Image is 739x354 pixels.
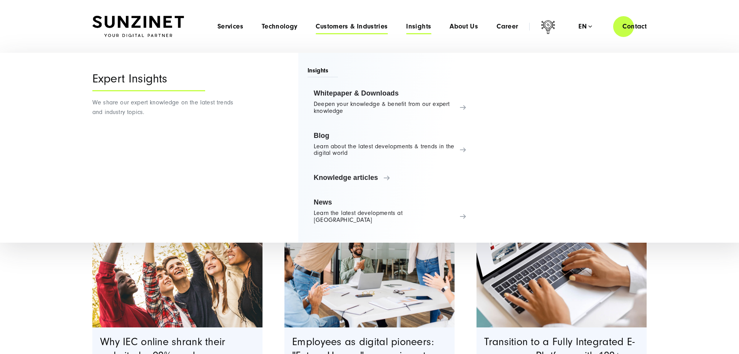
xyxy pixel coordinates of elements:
[308,168,473,187] a: Knowledge articles
[92,98,237,117] p: We share our expert knowledge on the latest trends and industry topics.
[613,15,656,37] a: Contact
[92,72,205,91] div: Expert Insights
[497,23,518,30] a: Career
[308,66,338,77] span: Insights
[450,23,478,30] a: About Us
[578,23,592,30] div: en
[262,23,298,30] a: Technology
[308,126,473,163] a: Blog Learn about the latest developments & trends in the digital world
[316,23,388,30] a: Customers & Industries
[406,23,431,30] a: Insights
[92,16,184,37] img: SUNZINET Full Service Digital Agentur
[314,174,466,181] span: Knowledge articles
[308,193,473,229] a: News Learn the latest developments at [GEOGRAPHIC_DATA]
[308,84,473,120] a: Whitepaper & Downloads Deepen your knowledge & benefit from our expert knowledge
[217,23,243,30] a: Services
